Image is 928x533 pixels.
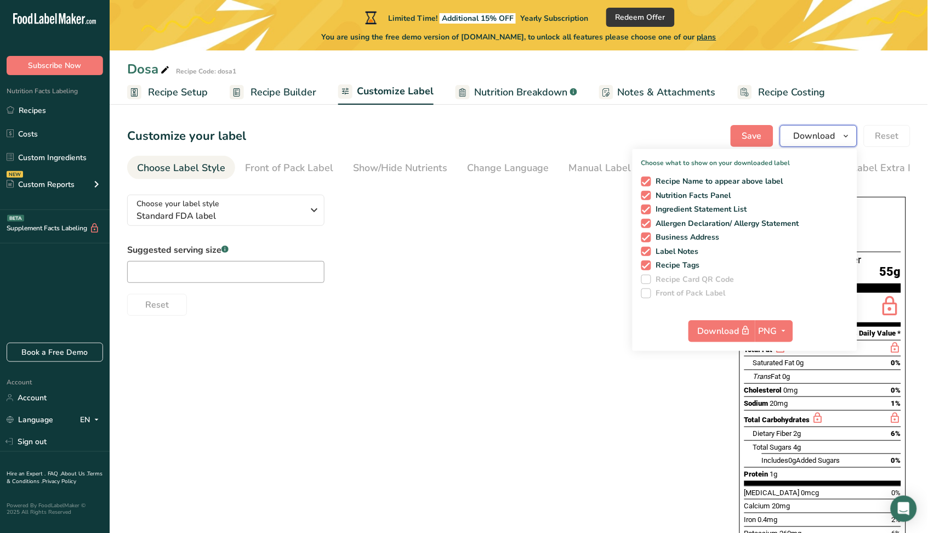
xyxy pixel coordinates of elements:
[759,325,777,338] span: PNG
[784,386,798,394] span: 0mg
[744,399,768,407] span: Sodium
[794,129,835,143] span: Download
[698,324,753,338] span: Download
[758,515,778,524] span: 0.4mg
[61,470,87,478] a: About Us .
[651,247,699,257] span: Label Notes
[753,443,792,451] span: Total Sugars
[7,171,23,178] div: NEW
[755,320,793,342] button: PNG
[744,386,782,394] span: Cholesterol
[762,456,840,464] span: Includes Added Sugars
[744,470,768,478] span: Protein
[753,372,781,381] span: Fat
[148,85,208,100] span: Recipe Setup
[891,359,901,367] span: 0%
[783,372,790,381] span: 0g
[474,85,568,100] span: Nutrition Breakdown
[875,129,899,143] span: Reset
[363,11,589,24] div: Limited Time!
[744,489,800,497] span: [MEDICAL_DATA]
[651,288,726,298] span: Front of Pack Label
[891,456,901,464] span: 0%
[880,265,901,279] span: 55g
[891,429,901,438] span: 6%
[127,195,324,226] button: Choose your label style Standard FDA label
[127,294,187,316] button: Reset
[651,177,784,186] span: Recipe Name to appear above label
[80,413,103,427] div: EN
[852,161,925,175] div: Label Extra Info
[651,191,732,201] span: Nutrition Facts Panel
[780,125,857,147] button: Download
[772,502,790,510] span: 20mg
[770,399,788,407] span: 20mg
[794,429,801,438] span: 2g
[633,149,857,168] p: Choose what to show on your downloaded label
[753,372,771,381] i: Trans
[48,470,61,478] a: FAQ .
[321,31,716,43] span: You are using the free demo version of [DOMAIN_NAME], to unlock all features please choose one of...
[136,198,219,209] span: Choose your label style
[42,478,76,485] a: Privacy Policy
[145,298,169,311] span: Reset
[796,359,804,367] span: 0g
[137,161,225,175] div: Choose Label Style
[250,85,316,100] span: Recipe Builder
[759,85,825,100] span: Recipe Costing
[7,502,103,515] div: Powered By FoodLabelMaker © 2025 All Rights Reserved
[7,470,45,478] a: Hire an Expert .
[7,343,103,362] a: Book a Free Demo
[892,515,901,524] span: 2%
[794,443,801,451] span: 4g
[651,233,720,242] span: Business Address
[651,260,701,270] span: Recipe Tags
[456,80,577,105] a: Nutrition Breakdown
[891,399,901,407] span: 1%
[599,80,716,105] a: Notes & Attachments
[742,129,762,143] span: Save
[245,161,333,175] div: Front of Pack Label
[891,496,917,522] div: Open Intercom Messenger
[569,161,674,175] div: Manual Label Override
[338,79,434,105] a: Customize Label
[688,320,755,342] button: Download
[651,275,735,285] span: Recipe Card QR Code
[801,489,819,497] span: 0mcg
[127,59,172,79] div: Dosa
[731,125,773,147] button: Save
[891,386,901,394] span: 0%
[618,85,716,100] span: Notes & Attachments
[7,56,103,75] button: Subscribe Now
[789,456,796,464] span: 0g
[753,359,795,367] span: Saturated Fat
[520,13,589,24] span: Yearly Subscription
[440,13,516,24] span: Additional 15% OFF
[753,429,792,438] span: Dietary Fiber
[744,515,756,524] span: Iron
[744,502,771,510] span: Calcium
[651,205,748,214] span: Ingredient Statement List
[127,243,324,257] label: Suggested serving size
[606,8,675,27] button: Redeem Offer
[467,161,549,175] div: Change Language
[651,219,800,229] span: Allergen Declaration/ Allergy Statement
[7,179,75,190] div: Custom Reports
[127,127,246,145] h1: Customize your label
[7,215,24,222] div: BETA
[770,470,778,478] span: 1g
[230,80,316,105] a: Recipe Builder
[738,80,825,105] a: Recipe Costing
[616,12,665,23] span: Redeem Offer
[353,161,447,175] div: Show/Hide Nutrients
[29,60,82,71] span: Subscribe Now
[7,470,103,485] a: Terms & Conditions .
[892,489,901,497] span: 0%
[7,410,53,429] a: Language
[136,209,304,223] span: Standard FDA label
[357,84,434,99] span: Customize Label
[744,416,810,424] span: Total Carbohydrates
[744,345,773,354] span: Total Fat
[127,80,208,105] a: Recipe Setup
[864,125,910,147] button: Reset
